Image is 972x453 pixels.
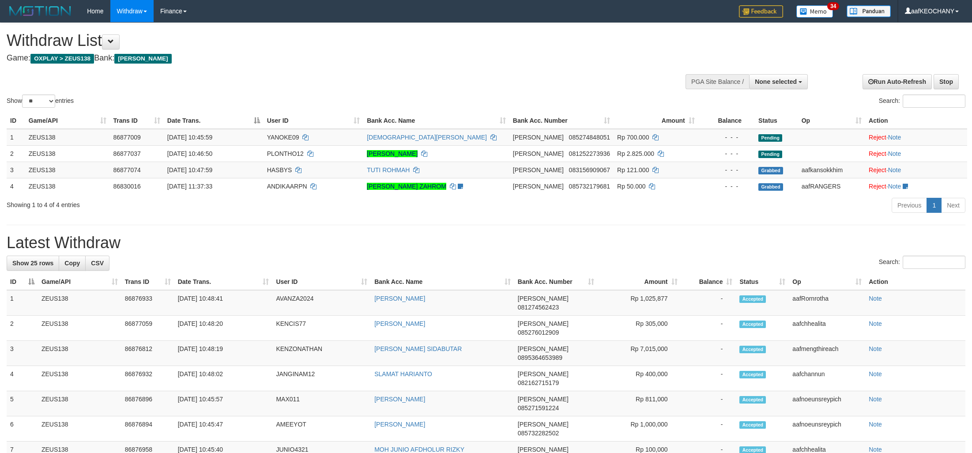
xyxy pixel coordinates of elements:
h1: Latest Withdraw [7,234,965,252]
span: [PERSON_NAME] [518,295,569,302]
th: Action [865,274,965,290]
span: ANDIKAARPN [267,183,307,190]
th: Game/API: activate to sort column ascending [25,113,110,129]
span: 34 [827,2,839,10]
a: SLAMAT HARIANTO [374,370,432,377]
a: [PERSON_NAME] [374,320,425,327]
a: Note [869,295,882,302]
span: [PERSON_NAME] [513,166,564,174]
span: Copy 085274848051 to clipboard [569,134,610,141]
span: Grabbed [758,167,783,174]
span: Rp 700.000 [617,134,649,141]
th: Op: activate to sort column ascending [789,274,865,290]
td: AVANZA2024 [272,290,371,316]
td: [DATE] 10:48:19 [174,341,273,366]
a: Note [888,150,901,157]
a: [DEMOGRAPHIC_DATA][PERSON_NAME] [367,134,487,141]
span: Copy 082162715179 to clipboard [518,379,559,386]
span: [PERSON_NAME] [513,150,564,157]
th: Balance: activate to sort column ascending [681,274,736,290]
td: aafRornrotha [789,290,865,316]
span: 86877074 [113,166,141,174]
a: Note [869,345,882,352]
span: Accepted [739,396,766,404]
a: Note [888,134,901,141]
th: Op: activate to sort column ascending [798,113,865,129]
span: 86830016 [113,183,141,190]
td: [DATE] 10:48:41 [174,290,273,316]
span: [PERSON_NAME] [518,396,569,403]
span: [DATE] 10:46:50 [167,150,212,157]
td: - [681,316,736,341]
span: Copy 081252273936 to clipboard [569,150,610,157]
td: Rp 305,000 [598,316,681,341]
th: Action [865,113,967,129]
a: [PERSON_NAME] ZAHROM [367,183,446,190]
td: · [865,129,967,146]
td: ZEUS138 [38,416,121,442]
a: 1 [927,198,942,213]
a: [PERSON_NAME] [374,396,425,403]
label: Search: [879,256,965,269]
th: Status [755,113,798,129]
td: ZEUS138 [25,129,110,146]
th: Bank Acc. Number: activate to sort column ascending [514,274,598,290]
th: Bank Acc. Name: activate to sort column ascending [371,274,514,290]
div: - - - [702,149,751,158]
td: KENZONATHAN [272,341,371,366]
td: - [681,290,736,316]
a: Show 25 rows [7,256,59,271]
th: Amount: activate to sort column ascending [598,274,681,290]
th: Bank Acc. Number: activate to sort column ascending [509,113,614,129]
img: Button%20Memo.svg [796,5,833,18]
span: [PERSON_NAME] [518,345,569,352]
a: TUTI ROHMAH [367,166,410,174]
th: ID [7,113,25,129]
div: - - - [702,133,751,142]
td: AMEEYOT [272,416,371,442]
span: Rp 2.825.000 [617,150,654,157]
th: Date Trans.: activate to sort column descending [164,113,264,129]
td: 86876932 [121,366,174,391]
th: User ID: activate to sort column ascending [272,274,371,290]
span: [PERSON_NAME] [518,421,569,428]
td: ZEUS138 [38,341,121,366]
td: - [681,416,736,442]
span: Copy 081274562423 to clipboard [518,304,559,311]
span: Rp 121.000 [617,166,649,174]
span: YANOKE09 [267,134,299,141]
span: Copy 0895364653989 to clipboard [518,354,562,361]
td: 86877059 [121,316,174,341]
label: Show entries [7,94,74,108]
div: PGA Site Balance / [686,74,749,89]
a: Run Auto-Refresh [863,74,932,89]
span: CSV [91,260,104,267]
a: [PERSON_NAME] [374,421,425,428]
td: KENCIS77 [272,316,371,341]
td: ZEUS138 [25,178,110,194]
a: Reject [869,134,886,141]
select: Showentries [22,94,55,108]
td: ZEUS138 [38,391,121,416]
div: Showing 1 to 4 of 4 entries [7,197,399,209]
a: Reject [869,183,886,190]
td: 6 [7,416,38,442]
td: - [681,366,736,391]
a: Note [869,421,882,428]
span: Show 25 rows [12,260,53,267]
th: Balance [698,113,755,129]
td: MAX011 [272,391,371,416]
td: · [865,162,967,178]
td: - [681,391,736,416]
td: 3 [7,162,25,178]
span: Rp 50.000 [617,183,646,190]
th: Amount: activate to sort column ascending [614,113,698,129]
td: Rp 7,015,000 [598,341,681,366]
span: Copy 085732179681 to clipboard [569,183,610,190]
td: ZEUS138 [38,290,121,316]
td: 1 [7,290,38,316]
td: Rp 1,000,000 [598,416,681,442]
a: [PERSON_NAME] [367,150,418,157]
span: None selected [755,78,797,85]
span: Accepted [739,321,766,328]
